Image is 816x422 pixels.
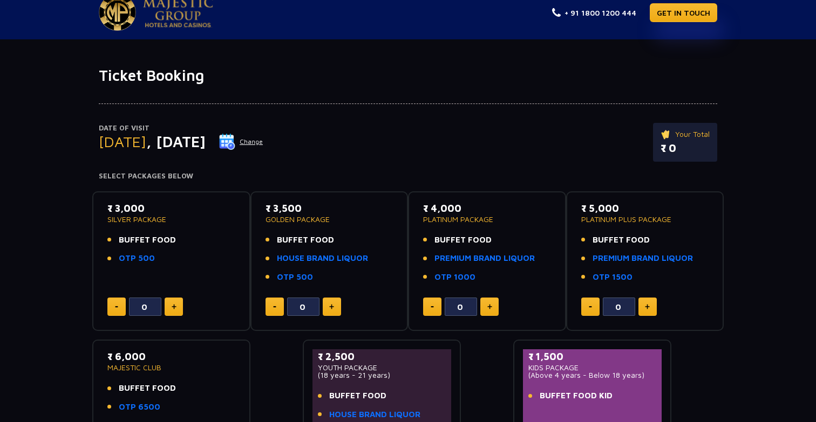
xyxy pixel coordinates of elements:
[434,271,475,283] a: OTP 1000
[119,382,176,395] span: BUFFET FOOD
[552,7,636,18] a: + 91 1800 1200 444
[423,201,551,216] p: ₹ 4,000
[528,371,656,379] p: (Above 4 years - Below 18 years)
[99,172,717,181] h4: Select Packages Below
[593,234,650,246] span: BUFFET FOOD
[593,252,693,265] a: PREMIUM BRAND LIQUOR
[99,66,717,85] h1: Ticket Booking
[423,216,551,223] p: PLATINUM PACKAGE
[107,216,235,223] p: SILVER PACKAGE
[589,306,592,308] img: minus
[318,364,446,371] p: YOUTH PACKAGE
[119,401,160,413] a: OTP 6500
[318,371,446,379] p: (18 years - 21 years)
[650,3,717,22] a: GET IN TOUCH
[146,133,206,150] span: , [DATE]
[172,304,176,309] img: plus
[99,133,146,150] span: [DATE]
[581,201,709,216] p: ₹ 5,000
[434,234,492,246] span: BUFFET FOOD
[661,140,710,156] p: ₹ 0
[277,271,313,283] a: OTP 500
[329,409,420,421] a: HOUSE BRAND LIQUOR
[273,306,276,308] img: minus
[266,201,393,216] p: ₹ 3,500
[593,271,633,283] a: OTP 1500
[277,234,334,246] span: BUFFET FOOD
[119,234,176,246] span: BUFFET FOOD
[115,306,118,308] img: minus
[266,216,393,223] p: GOLDEN PACKAGE
[99,123,263,134] p: Date of Visit
[540,390,613,402] span: BUFFET FOOD KID
[318,349,446,364] p: ₹ 2,500
[107,201,235,216] p: ₹ 3,000
[277,252,368,265] a: HOUSE BRAND LIQUOR
[528,364,656,371] p: KIDS PACKAGE
[107,349,235,364] p: ₹ 6,000
[329,390,386,402] span: BUFFET FOOD
[661,128,672,140] img: ticket
[329,304,334,309] img: plus
[219,133,263,150] button: Change
[487,304,492,309] img: plus
[119,252,155,265] a: OTP 500
[661,128,710,140] p: Your Total
[528,349,656,364] p: ₹ 1,500
[434,252,535,265] a: PREMIUM BRAND LIQUOR
[107,364,235,371] p: MAJESTIC CLUB
[581,216,709,223] p: PLATINUM PLUS PACKAGE
[645,304,650,309] img: plus
[431,306,434,308] img: minus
